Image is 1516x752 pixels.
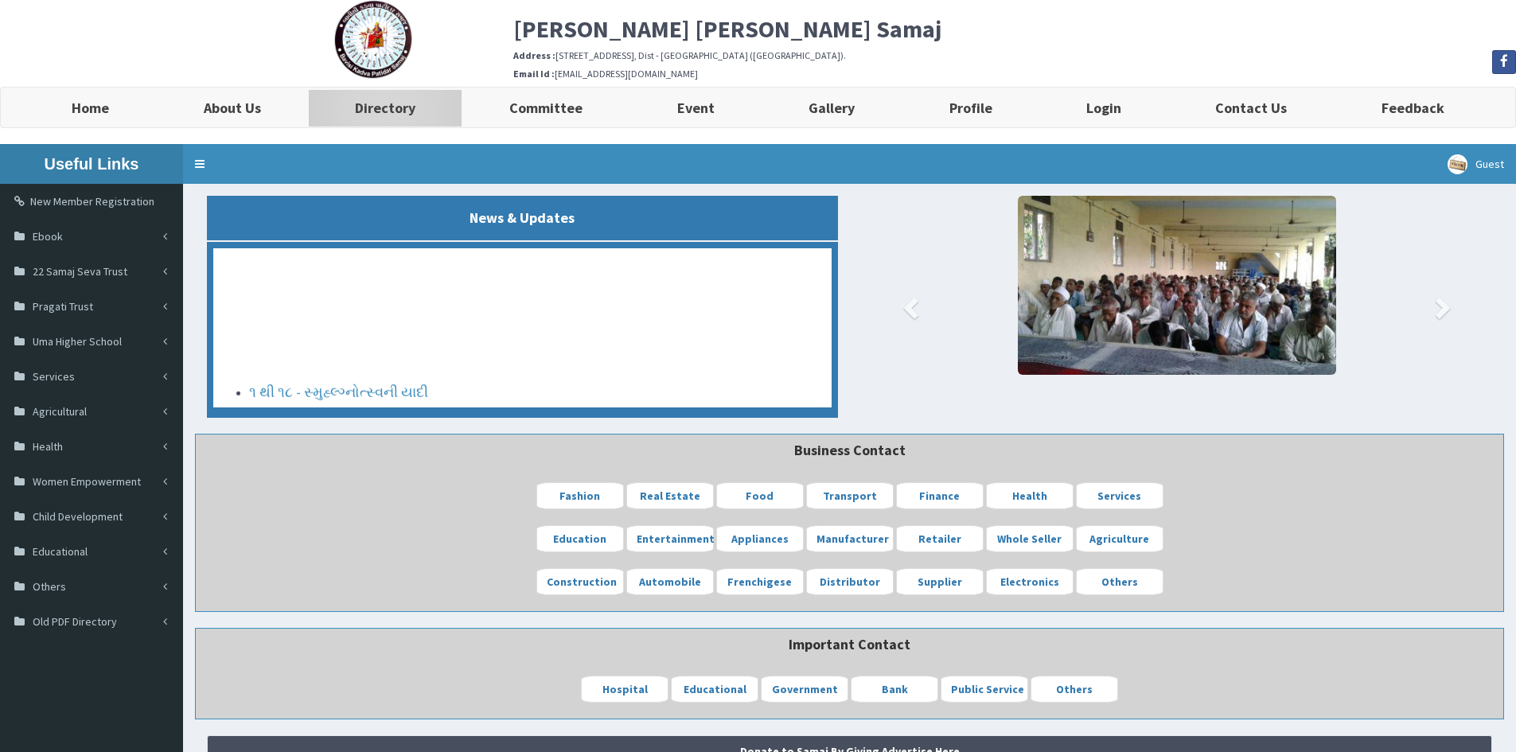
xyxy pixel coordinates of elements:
[761,676,848,703] a: Government
[918,575,962,589] b: Supplier
[1382,99,1444,117] b: Feedback
[902,88,1039,127] a: Profile
[716,568,804,595] a: Frenchigese
[509,99,583,117] b: Committee
[547,575,617,589] b: Construction
[1018,196,1336,375] img: image
[684,682,746,696] b: Educational
[1039,88,1168,127] a: Login
[789,635,910,653] b: Important Contact
[716,482,804,509] a: Food
[896,482,984,509] a: Finance
[941,676,1028,703] a: Public Service
[986,568,1074,595] a: Electronics
[355,99,415,117] b: Directory
[33,579,66,594] span: Others
[33,474,141,489] span: Women Empowerment
[626,482,714,509] a: Real Estate
[249,380,428,399] a: ૧ થી ૧૮ - સ્મુહ્લ્ગ્નોત્સ્વની યાદી
[806,525,894,552] a: Manufacturer
[1012,489,1047,503] b: Health
[762,88,902,127] a: Gallery
[1000,575,1059,589] b: Electronics
[1101,575,1138,589] b: Others
[1335,88,1491,127] a: Feedback
[462,88,629,127] a: Committee
[308,88,462,127] a: Directory
[513,68,555,80] b: Email Id :
[553,532,606,546] b: Education
[1076,568,1163,595] a: Others
[536,525,624,552] a: Education
[626,525,714,552] a: Entertainment
[806,482,894,509] a: Transport
[581,676,668,703] a: Hospital
[794,441,906,459] b: Business Contact
[45,155,139,173] b: Useful Links
[33,264,127,279] span: 22 Samaj Seva Trust
[513,50,1516,60] h6: [STREET_ADDRESS], Dist - [GEOGRAPHIC_DATA] ([GEOGRAPHIC_DATA]).
[640,489,700,503] b: Real Estate
[951,682,1024,696] b: Public Service
[1215,99,1287,117] b: Contact Us
[677,99,715,117] b: Event
[809,99,855,117] b: Gallery
[731,532,789,546] b: Appliances
[816,532,889,546] b: Manufacturer
[156,88,307,127] a: About Us
[1056,682,1093,696] b: Others
[851,676,938,703] a: Bank
[33,404,87,419] span: Agricultural
[33,229,63,244] span: Ebook
[249,403,610,422] a: વિસનગરની હોસ્પિટલ અને ડોક્ટરના કોન્ટેક્ટ નંબર અને એડ્રેસ
[33,544,88,559] span: Educational
[820,575,880,589] b: Distributor
[1031,676,1118,703] a: Others
[204,99,261,117] b: About Us
[986,482,1074,509] a: Health
[823,489,877,503] b: Transport
[33,299,93,314] span: Pragati Trust
[33,509,123,524] span: Child Development
[671,676,758,703] a: Educational
[919,489,960,503] b: Finance
[637,532,715,546] b: Entertainment
[806,568,894,595] a: Distributor
[639,575,701,589] b: Automobile
[716,525,804,552] a: Appliances
[536,482,624,509] a: Fashion
[896,525,984,552] a: Retailer
[1168,88,1334,127] a: Contact Us
[72,99,109,117] b: Home
[1436,144,1516,184] a: Guest
[896,568,984,595] a: Supplier
[997,532,1062,546] b: Whole Seller
[33,334,122,349] span: Uma Higher School
[559,489,600,503] b: Fashion
[1097,489,1141,503] b: Services
[1089,532,1149,546] b: Agriculture
[772,682,838,696] b: Government
[626,568,714,595] a: Automobile
[536,568,624,595] a: Construction
[25,88,156,127] a: Home
[986,525,1074,552] a: Whole Seller
[513,68,1516,79] h6: [EMAIL_ADDRESS][DOMAIN_NAME]
[918,532,961,546] b: Retailer
[882,682,908,696] b: Bank
[630,88,762,127] a: Event
[33,614,117,629] span: Old PDF Directory
[1076,525,1163,552] a: Agriculture
[1475,157,1504,171] span: Guest
[513,49,555,61] b: Address :
[727,575,792,589] b: Frenchigese
[949,99,992,117] b: Profile
[513,14,941,44] b: [PERSON_NAME] [PERSON_NAME] Samaj
[33,439,63,454] span: Health
[33,369,75,384] span: Services
[746,489,774,503] b: Food
[1076,482,1163,509] a: Services
[1448,154,1467,174] img: User Image
[602,682,648,696] b: Hospital
[1086,99,1121,117] b: Login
